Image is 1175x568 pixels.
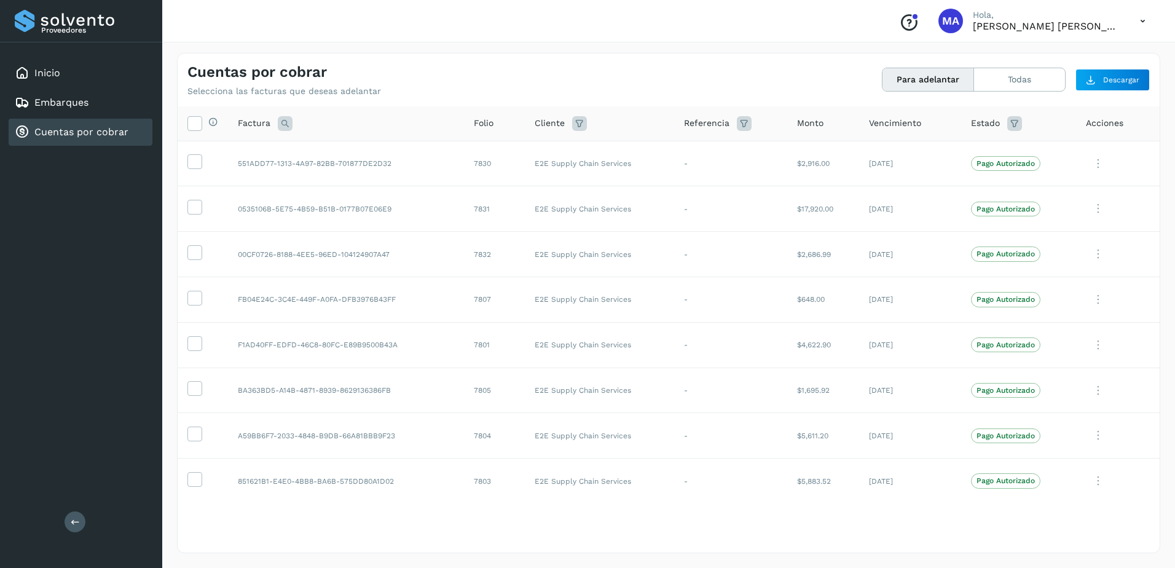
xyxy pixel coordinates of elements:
button: Todas [974,68,1065,91]
p: Pago Autorizado [977,341,1035,349]
td: - [674,322,787,368]
td: F1AD40FF-EDFD-46C8-80FC-E89B9500B43A [228,322,464,368]
td: - [674,459,787,504]
td: [DATE] [859,368,961,413]
td: 7804 [464,413,524,459]
td: - [674,368,787,413]
a: Inicio [34,67,60,79]
td: FB04E24C-3C4E-449F-A0FA-DFB3976B43FF [228,277,464,322]
span: Cliente [535,117,565,130]
td: 7801 [464,322,524,368]
a: Embarques [34,97,88,108]
td: [DATE] [859,459,961,504]
span: Folio [474,117,493,130]
td: 00CF0726-8188-4EE5-96ED-104124907A47 [228,232,464,277]
td: E2E Supply Chain Services [525,232,675,277]
p: Pago Autorizado [977,476,1035,485]
td: $5,883.52 [787,459,859,504]
td: E2E Supply Chain Services [525,141,675,186]
button: Para adelantar [882,68,974,91]
p: Proveedores [41,26,147,34]
span: Acciones [1086,117,1123,130]
span: Factura [238,117,270,130]
td: E2E Supply Chain Services [525,277,675,322]
td: - [674,277,787,322]
td: E2E Supply Chain Services [525,368,675,413]
td: BA363BD5-A14B-4871-8939-8629136386FB [228,368,464,413]
div: Embarques [9,89,152,116]
td: $648.00 [787,277,859,322]
td: 7832 [464,232,524,277]
td: [DATE] [859,232,961,277]
td: - [674,413,787,459]
td: [DATE] [859,277,961,322]
td: 551ADD77-1313-4A97-82BB-701877DE2D32 [228,141,464,186]
p: Pago Autorizado [977,386,1035,395]
td: - [674,141,787,186]
td: [DATE] [859,322,961,368]
td: E2E Supply Chain Services [525,459,675,504]
button: Descargar [1075,69,1150,91]
td: 851621B1-E4E0-4BB8-BA6B-575DD80A1D02 [228,459,464,504]
td: 7805 [464,368,524,413]
td: $17,920.00 [787,186,859,232]
td: $4,622.90 [787,322,859,368]
td: 7807 [464,277,524,322]
p: Pago Autorizado [977,159,1035,168]
td: E2E Supply Chain Services [525,413,675,459]
td: A59BB6F7-2033-4848-B9DB-66A81BBB9F23 [228,413,464,459]
span: Estado [971,117,1000,130]
td: [DATE] [859,141,961,186]
td: E2E Supply Chain Services [525,186,675,232]
p: Pago Autorizado [977,250,1035,258]
a: Cuentas por cobrar [34,126,128,138]
p: Hola, [973,10,1120,20]
td: 7831 [464,186,524,232]
td: $5,611.20 [787,413,859,459]
td: [DATE] [859,186,961,232]
td: $2,916.00 [787,141,859,186]
p: MIGUEL ANGEL HERRERA BATRES [973,20,1120,32]
td: $2,686.99 [787,232,859,277]
td: $1,695.92 [787,368,859,413]
td: 0535106B-5E75-4B59-B51B-0177B07E06E9 [228,186,464,232]
span: Referencia [684,117,729,130]
div: Inicio [9,60,152,87]
td: 7830 [464,141,524,186]
h4: Cuentas por cobrar [187,63,327,81]
td: - [674,186,787,232]
div: Cuentas por cobrar [9,119,152,146]
td: 7803 [464,459,524,504]
td: E2E Supply Chain Services [525,322,675,368]
td: [DATE] [859,413,961,459]
p: Selecciona las facturas que deseas adelantar [187,86,381,97]
p: Pago Autorizado [977,295,1035,304]
span: Monto [797,117,823,130]
p: Pago Autorizado [977,432,1035,440]
span: Vencimiento [869,117,921,130]
td: - [674,232,787,277]
p: Pago Autorizado [977,205,1035,213]
span: Descargar [1103,74,1139,85]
